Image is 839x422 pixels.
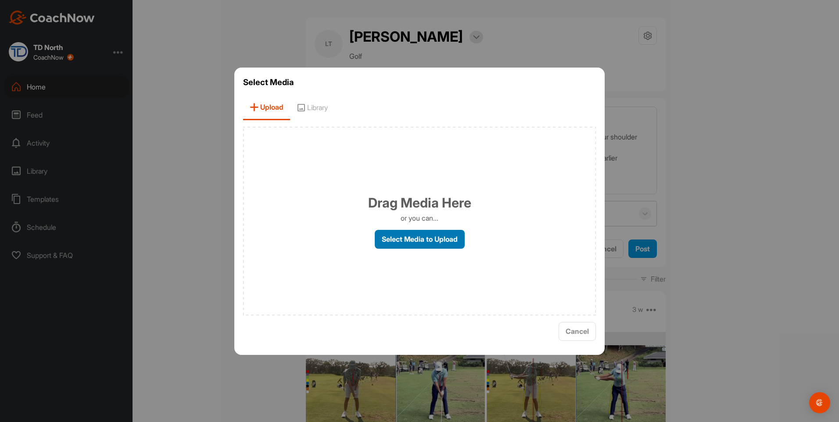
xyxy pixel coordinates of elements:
label: Select Media to Upload [375,230,465,249]
span: Library [290,95,334,120]
h1: Drag Media Here [368,193,471,213]
h3: Select Media [243,76,596,89]
div: Open Intercom Messenger [809,392,830,413]
p: or you can... [401,213,438,223]
span: Cancel [566,327,589,336]
button: Cancel [559,322,596,341]
span: Upload [243,95,290,120]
